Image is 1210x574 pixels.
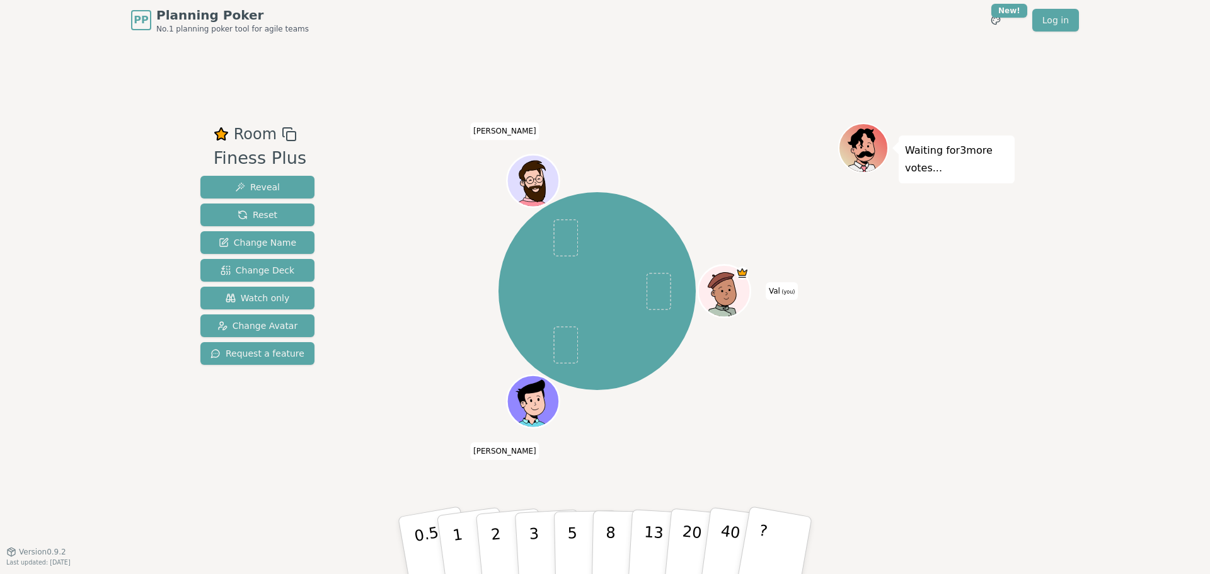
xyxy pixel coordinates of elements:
[219,236,296,249] span: Change Name
[134,13,148,28] span: PP
[780,289,795,295] span: (you)
[200,342,314,365] button: Request a feature
[700,267,749,316] button: Click to change your avatar
[235,181,280,193] span: Reveal
[200,231,314,254] button: Change Name
[470,122,539,140] span: Click to change your name
[905,142,1008,177] p: Waiting for 3 more votes...
[200,259,314,282] button: Change Deck
[226,292,290,304] span: Watch only
[19,547,66,557] span: Version 0.9.2
[200,176,314,198] button: Reveal
[200,314,314,337] button: Change Avatar
[156,24,309,34] span: No.1 planning poker tool for agile teams
[1032,9,1079,32] a: Log in
[470,442,539,460] span: Click to change your name
[131,6,309,34] a: PPPlanning PokerNo.1 planning poker tool for agile teams
[6,559,71,566] span: Last updated: [DATE]
[200,204,314,226] button: Reset
[234,123,277,146] span: Room
[221,264,294,277] span: Change Deck
[991,4,1027,18] div: New!
[214,146,307,171] div: Finess Plus
[200,287,314,309] button: Watch only
[766,282,798,300] span: Click to change your name
[238,209,277,221] span: Reset
[210,347,304,360] span: Request a feature
[6,547,66,557] button: Version0.9.2
[156,6,309,24] span: Planning Poker
[984,9,1007,32] button: New!
[217,319,298,332] span: Change Avatar
[736,267,749,280] span: Val is the host
[214,123,229,146] button: Remove as favourite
